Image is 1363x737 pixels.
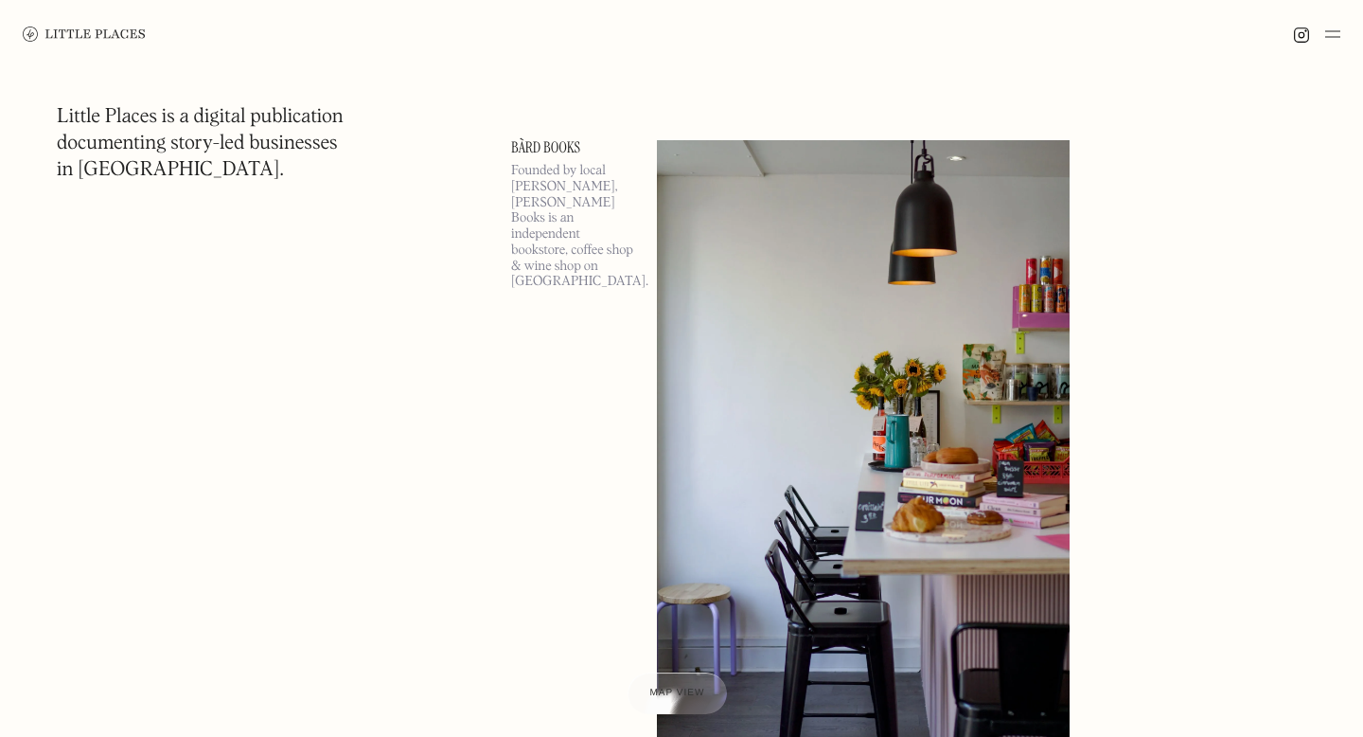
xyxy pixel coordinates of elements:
a: Map view [628,673,728,714]
h1: Little Places is a digital publication documenting story-led businesses in [GEOGRAPHIC_DATA]. [57,104,344,184]
span: Map view [650,688,705,698]
img: Bàrd Books [657,140,1070,737]
a: Bàrd Books [511,140,634,155]
p: Founded by local [PERSON_NAME], [PERSON_NAME] Books is an independent bookstore, coffee shop & wi... [511,163,634,290]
